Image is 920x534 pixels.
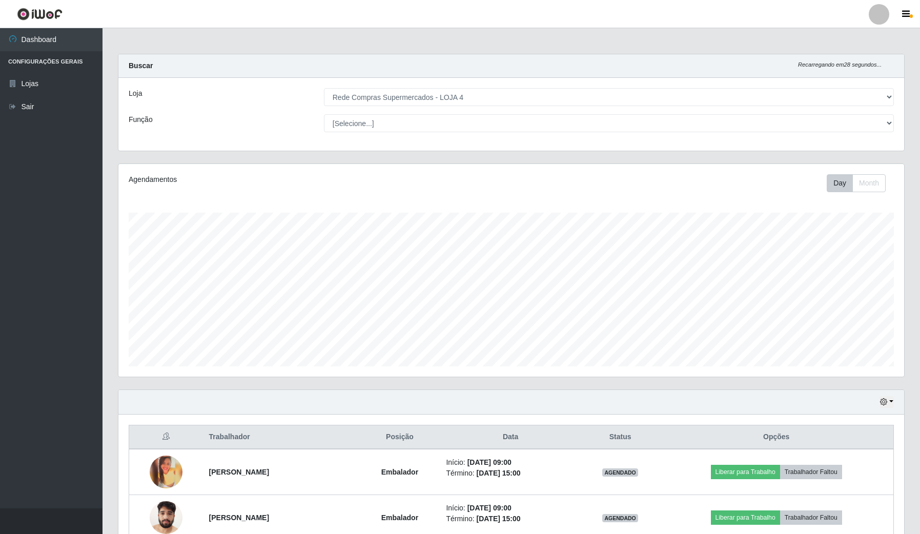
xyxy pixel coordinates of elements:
[129,88,142,99] label: Loja
[467,458,512,466] time: [DATE] 09:00
[446,457,575,468] li: Início:
[446,514,575,524] li: Término:
[129,114,153,125] label: Função
[659,425,893,449] th: Opções
[852,174,886,192] button: Month
[827,174,886,192] div: First group
[129,61,153,70] strong: Buscar
[17,8,63,20] img: CoreUI Logo
[440,425,581,449] th: Data
[477,515,521,523] time: [DATE] 15:00
[446,468,575,479] li: Término:
[827,174,853,192] button: Day
[477,469,521,477] time: [DATE] 15:00
[602,514,638,522] span: AGENDADO
[798,61,882,68] i: Recarregando em 28 segundos...
[780,465,842,479] button: Trabalhador Faltou
[446,503,575,514] li: Início:
[780,510,842,525] button: Trabalhador Faltou
[209,514,269,522] strong: [PERSON_NAME]
[711,510,780,525] button: Liberar para Trabalho
[711,465,780,479] button: Liberar para Trabalho
[381,514,418,522] strong: Embalador
[602,468,638,477] span: AGENDADO
[203,425,360,449] th: Trabalhador
[129,174,439,185] div: Agendamentos
[467,504,512,512] time: [DATE] 09:00
[150,456,182,488] img: 1675811994359.jpeg
[827,174,894,192] div: Toolbar with button groups
[359,425,440,449] th: Posição
[209,468,269,476] strong: [PERSON_NAME]
[581,425,659,449] th: Status
[381,468,418,476] strong: Embalador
